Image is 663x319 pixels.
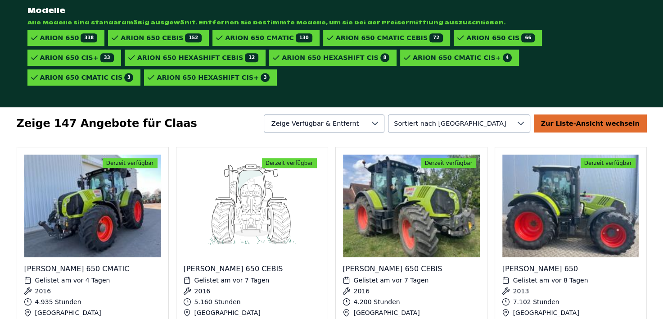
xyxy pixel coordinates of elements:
span: 7.102 Stunden [513,298,559,305]
span: 2016 [194,287,211,295]
div: ARION 650 [40,33,98,42]
div: [PERSON_NAME] 650 CMATIC [24,264,161,273]
span: 33 [100,53,114,62]
span: 5.160 Stunden [194,298,241,305]
strong: Modelle [27,6,636,15]
div: Zur Liste-Ansicht wechseln [534,114,647,132]
span: Gelistet am vor 4 Tagen [35,277,110,284]
span: 12 [245,53,258,62]
div: ARION 650 CMATIC [225,33,312,42]
span: 4.935 Stunden [35,298,81,305]
span: Gelistet am vor 8 Tagen [513,277,588,284]
span: Derzeit verfügbar [103,158,158,168]
span: [GEOGRAPHIC_DATA] [35,309,101,316]
span: Derzeit verfügbar [581,158,636,168]
div: ARION 650 CIS+ [40,53,114,62]
div: ARION 650 CMATIC CIS [40,73,134,82]
img: Claas Arion 650 CEBIS [343,155,480,257]
img: Claas Arion 650 CEBIS [184,155,320,257]
span: Gelistet am vor 7 Tagen [194,277,270,284]
span: Zeige Verfügbar & Entfernt [271,120,359,127]
span: 66 [521,33,535,42]
div: [PERSON_NAME] 650 CEBIS [184,264,320,273]
span: 2016 [354,287,370,295]
span: 3 [124,73,133,82]
span: Verfügbarkeit [388,115,511,132]
div: ARION 650 CIS [466,33,535,42]
span: Sortiert nach [GEOGRAPHIC_DATA] [394,120,506,127]
div: ARION 650 HEXASHIFT CIS [282,53,389,62]
span: [GEOGRAPHIC_DATA] [354,309,420,316]
div: ARION 650 HEXASHIFT CIS+ [157,73,270,82]
span: 4 [503,53,512,62]
span: 2013 [513,287,529,295]
div: ARION 650 CMATIC CIS+ [413,53,512,62]
span: 130 [296,33,312,42]
div: [PERSON_NAME] 650 [502,264,639,273]
span: 152 [185,33,202,42]
span: Derzeit verfügbar [262,158,317,168]
img: Claas Arion 650 [502,155,639,257]
span: 4.200 Stunden [354,298,400,305]
span: [GEOGRAPHIC_DATA] [513,309,579,316]
span: 338 [81,33,97,42]
div: ARION 650 CMATIC CEBIS [336,33,443,42]
span: Gelistet am vor 7 Tagen [354,277,429,284]
span: Derzeit verfügbar [421,158,476,168]
span: [GEOGRAPHIC_DATA] [194,309,261,316]
div: [PERSON_NAME] 650 CEBIS [343,264,480,273]
span: Zeige 147 Angebote für Claas [17,117,197,130]
span: 8 [380,53,389,62]
img: Claas Arion 650 CMATIC [24,155,161,257]
div: ARION 650 CEBIS [121,33,202,42]
div: ARION 650 HEXASHIFT CEBIS [137,53,258,62]
span: Alle Modelle sind standardmäßig ausgewählt. Entfernen Sie bestimmte Modelle, um sie bei der Preis... [27,19,636,26]
span: 3 [261,73,270,82]
span: 2016 [35,287,51,295]
span: 72 [429,33,443,42]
